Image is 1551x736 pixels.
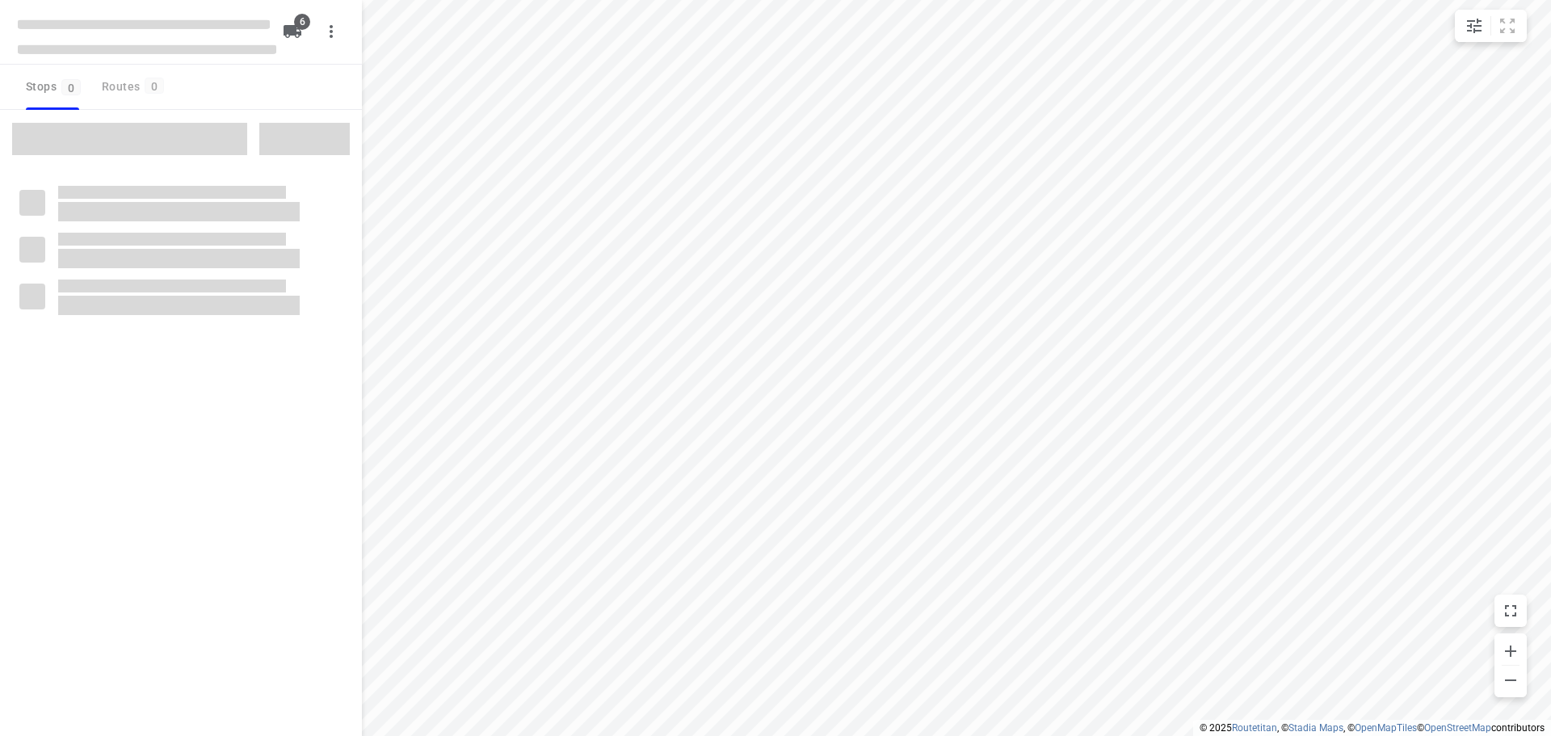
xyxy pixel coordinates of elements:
[1232,722,1277,734] a: Routetitan
[1355,722,1417,734] a: OpenMapTiles
[1288,722,1343,734] a: Stadia Maps
[1455,10,1527,42] div: small contained button group
[1200,722,1545,734] li: © 2025 , © , © © contributors
[1458,10,1490,42] button: Map settings
[1424,722,1491,734] a: OpenStreetMap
